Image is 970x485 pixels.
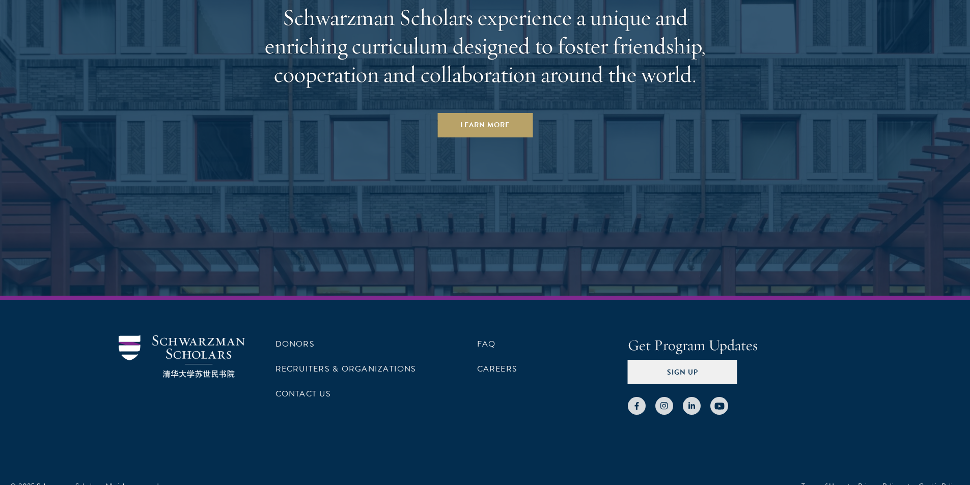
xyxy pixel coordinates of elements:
[477,338,496,350] a: FAQ
[437,113,533,137] a: Learn More
[628,360,737,384] button: Sign Up
[275,363,417,375] a: Recruiters & Organizations
[275,338,315,350] a: Donors
[119,335,245,378] img: Schwarzman Scholars
[477,363,518,375] a: Careers
[248,3,722,89] h2: Schwarzman Scholars experience a unique and enriching curriculum designed to foster friendship, c...
[628,335,852,356] h4: Get Program Updates
[275,388,331,400] a: Contact Us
